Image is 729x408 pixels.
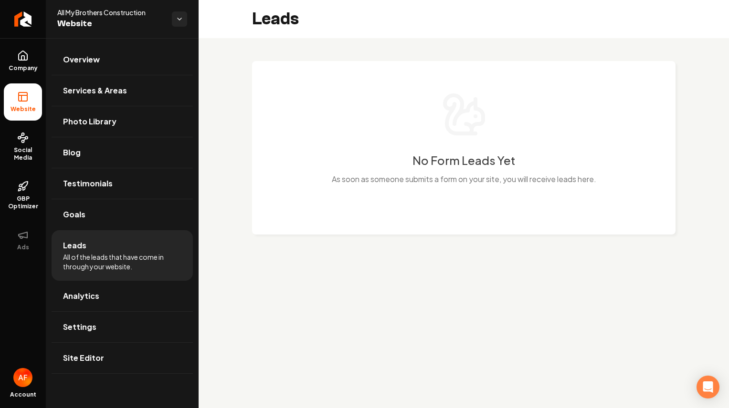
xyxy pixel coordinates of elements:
a: Goals [52,199,193,230]
span: Leads [63,240,86,251]
span: Blog [63,147,81,158]
a: Photo Library [52,106,193,137]
a: Analytics [52,281,193,311]
img: Avan Fahimi [13,368,32,387]
span: All of the leads that have come in through your website. [63,252,181,271]
span: Website [7,105,40,113]
span: GBP Optimizer [4,195,42,210]
a: Overview [52,44,193,75]
a: Company [4,42,42,80]
span: Overview [63,54,100,65]
a: Blog [52,137,193,168]
span: Settings [63,321,96,333]
button: Ads [4,222,42,259]
h2: Leads [252,10,299,29]
img: Rebolt Logo [14,11,32,27]
span: Services & Areas [63,85,127,96]
a: GBP Optimizer [4,173,42,218]
button: Open user button [13,368,32,387]
a: Services & Areas [52,75,193,106]
span: Site Editor [63,352,104,364]
span: Ads [13,244,33,251]
h3: No Form Leads Yet [412,153,515,168]
span: Analytics [63,290,99,302]
span: Photo Library [63,116,116,127]
a: Site Editor [52,343,193,373]
span: Testimonials [63,178,113,189]
span: Account [10,391,36,398]
div: Open Intercom Messenger [697,376,719,398]
span: Company [5,64,42,72]
span: Website [57,17,164,31]
span: Social Media [4,146,42,162]
p: As soon as someone submits a form on your site, you will receive leads here. [332,173,596,185]
a: Social Media [4,124,42,169]
span: Goals [63,209,85,220]
span: All My Brothers Construction [57,8,164,17]
a: Settings [52,312,193,342]
a: Testimonials [52,168,193,199]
